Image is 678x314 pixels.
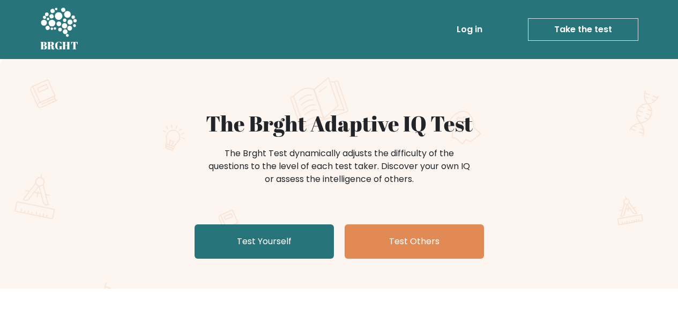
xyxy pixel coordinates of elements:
h5: BRGHT [40,39,79,52]
a: BRGHT [40,4,79,55]
a: Test Others [345,224,484,259]
h1: The Brght Adaptive IQ Test [78,111,601,136]
a: Take the test [528,18,638,41]
div: The Brght Test dynamically adjusts the difficulty of the questions to the level of each test take... [205,147,473,186]
a: Test Yourself [195,224,334,259]
a: Log in [452,19,487,40]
